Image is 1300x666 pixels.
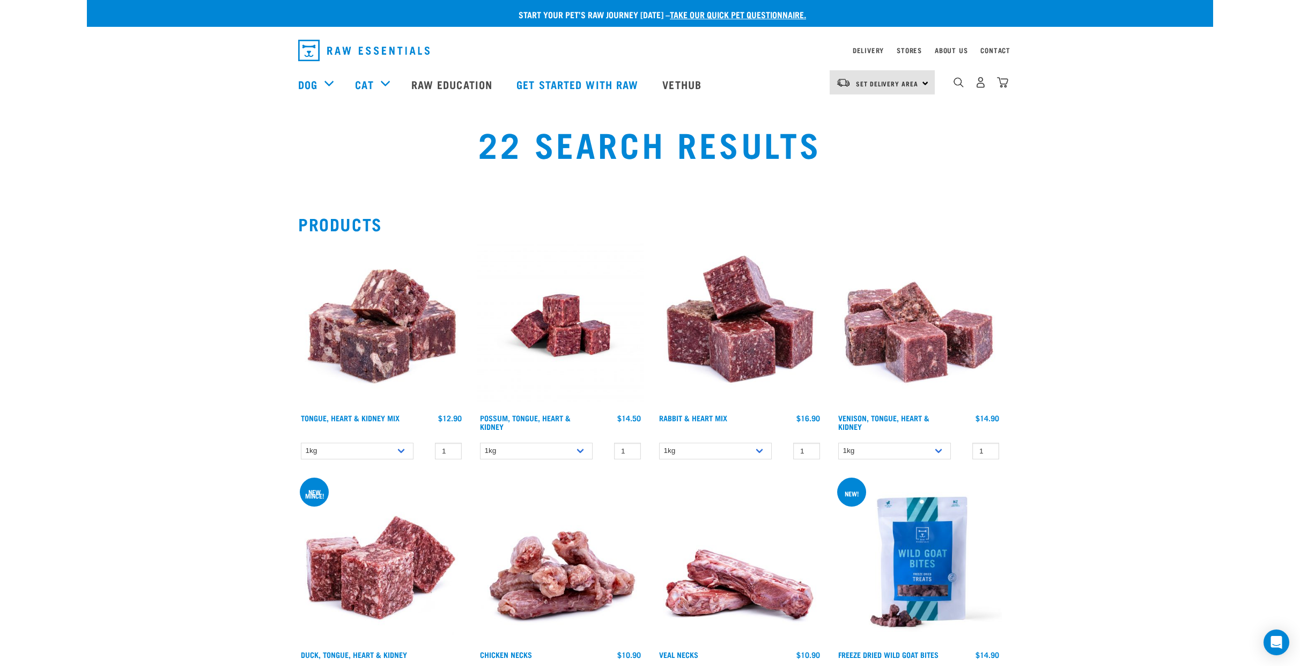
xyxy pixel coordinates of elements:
img: 1124 Lamb Chicken Heart Mix 01 [298,479,464,645]
a: About Us [935,48,967,52]
div: $10.90 [617,650,641,659]
a: take our quick pet questionnaire. [670,12,806,17]
a: Rabbit & Heart Mix [659,416,727,420]
a: Contact [980,48,1010,52]
a: Delivery [853,48,884,52]
h1: 22 Search Results [298,124,1002,163]
div: Open Intercom Messenger [1264,630,1289,655]
img: user.png [975,77,986,88]
span: Set Delivery Area [856,82,918,85]
a: Get started with Raw [506,63,652,106]
img: Pile Of Cubed Venison Tongue Mix For Pets [836,242,1002,408]
a: Possum, Tongue, Heart & Kidney [480,416,571,428]
div: $14.90 [976,650,999,659]
input: 1 [435,443,462,459]
img: 1087 Rabbit Heart Cubes 01 [656,242,823,408]
img: Raw Essentials Logo [298,40,430,61]
div: new mince! [300,490,329,497]
a: Chicken Necks [480,653,532,656]
a: Venison, Tongue, Heart & Kidney [838,416,929,428]
nav: dropdown navigation [87,63,1213,106]
div: $16.90 [796,414,820,422]
img: home-icon@2x.png [997,77,1008,88]
a: Veal Necks [659,653,698,656]
div: $10.90 [796,650,820,659]
div: $14.90 [976,414,999,422]
a: Cat [355,76,373,92]
a: Dog [298,76,317,92]
div: new! [845,492,859,495]
img: 1167 Tongue Heart Kidney Mix 01 [298,242,464,408]
img: Pile Of Chicken Necks For Pets [477,479,644,645]
a: Vethub [652,63,715,106]
img: van-moving.png [836,78,851,87]
img: home-icon-1@2x.png [954,77,964,87]
p: Start your pet’s raw journey [DATE] – [95,8,1221,21]
img: Raw Essentials Freeze Dried Wild Goat Bites PetTreats Product Shot [836,479,1002,645]
a: Tongue, Heart & Kidney Mix [301,416,400,420]
nav: dropdown navigation [290,35,1010,65]
div: $14.50 [617,414,641,422]
a: Freeze Dried Wild Goat Bites [838,653,939,656]
a: Stores [897,48,922,52]
img: Possum Tongue Heart Kidney 1682 [477,242,644,408]
h2: Products [298,214,1002,233]
input: 1 [972,443,999,459]
input: 1 [793,443,820,459]
a: Raw Education [401,63,506,106]
input: 1 [614,443,641,459]
div: $12.90 [438,414,462,422]
a: Duck, Tongue, Heart & Kidney [301,653,407,656]
img: 1231 Veal Necks 4pp 01 [656,479,823,645]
